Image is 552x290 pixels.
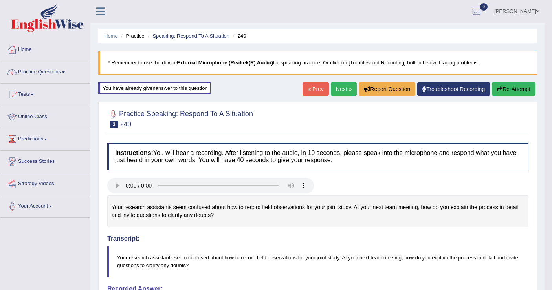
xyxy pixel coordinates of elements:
[0,61,90,81] a: Practice Questions
[107,246,528,277] blockquote: Your research assistants seem confused about how to record field observations for your joint stud...
[104,33,118,39] a: Home
[417,82,490,96] a: Troubleshoot Recording
[0,39,90,58] a: Home
[98,82,211,94] div: You have already given answer to this question
[152,33,229,39] a: Speaking: Respond To A Situation
[120,120,131,128] small: 240
[107,108,253,128] h2: Practice Speaking: Respond To A Situation
[115,150,153,156] b: Instructions:
[98,51,537,75] blockquote: * Remember to use the device for speaking practice. Or click on [Troubleshoot Recording] button b...
[119,32,144,40] li: Practice
[0,195,90,215] a: Your Account
[0,106,90,126] a: Online Class
[492,82,535,96] button: Re-Attempt
[480,3,488,11] span: 0
[331,82,357,96] a: Next »
[110,121,118,128] span: 3
[107,195,528,227] div: Your research assistants seem confused about how to record field observations for your joint stud...
[231,32,246,40] li: 240
[303,82,328,96] a: « Prev
[0,84,90,103] a: Tests
[0,173,90,193] a: Strategy Videos
[0,151,90,170] a: Success Stories
[0,128,90,148] a: Predictions
[177,60,273,66] b: External Microphone (Realtek(R) Audio)
[359,82,415,96] button: Report Question
[107,143,528,170] h4: You will hear a recording. After listening to the audio, in 10 seconds, please speak into the mic...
